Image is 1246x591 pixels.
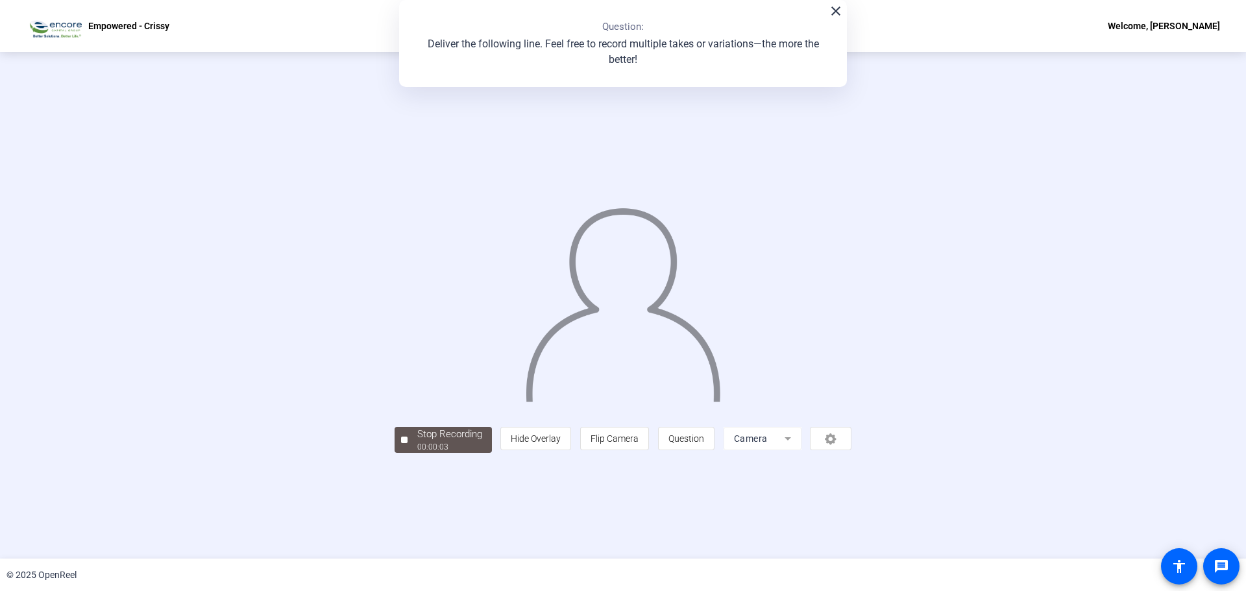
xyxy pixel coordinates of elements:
[658,427,715,450] button: Question
[88,18,169,34] p: Empowered - Crissy
[417,427,482,442] div: Stop Recording
[1108,18,1220,34] div: Welcome, [PERSON_NAME]
[511,433,561,444] span: Hide Overlay
[500,427,571,450] button: Hide Overlay
[26,13,82,39] img: OpenReel logo
[524,196,722,402] img: overlay
[591,433,639,444] span: Flip Camera
[1171,559,1187,574] mat-icon: accessibility
[668,433,704,444] span: Question
[395,427,492,453] button: Stop Recording00:00:03
[828,3,844,19] mat-icon: close
[6,568,77,582] div: © 2025 OpenReel
[417,441,482,453] div: 00:00:03
[602,19,644,34] p: Question:
[580,427,649,450] button: Flip Camera
[412,36,834,67] p: Deliver the following line. Feel free to record multiple takes or variations—the more the better!
[1214,559,1229,574] mat-icon: message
